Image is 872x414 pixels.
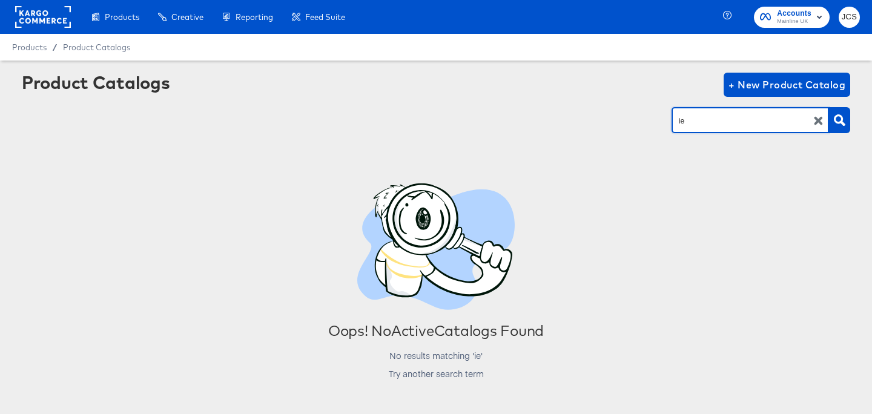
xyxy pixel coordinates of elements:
[676,114,805,128] input: Search Product Catalogs
[388,351,484,378] div: No results matching ' ie ' Try another search term
[839,7,860,28] button: JCS
[777,17,811,27] span: Mainline UK
[724,73,850,97] button: + New Product Catalog
[171,12,203,22] span: Creative
[305,12,345,22] span: Feed Suite
[328,322,544,339] div: Oops! No Active Catalogs Found
[754,7,830,28] button: AccountsMainline UK
[12,42,47,52] span: Products
[728,76,845,93] span: + New Product Catalog
[777,7,811,20] span: Accounts
[105,12,139,22] span: Products
[47,42,63,52] span: /
[22,73,170,92] div: Product Catalogs
[236,12,273,22] span: Reporting
[63,42,130,52] a: Product Catalogs
[844,10,855,24] span: JCS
